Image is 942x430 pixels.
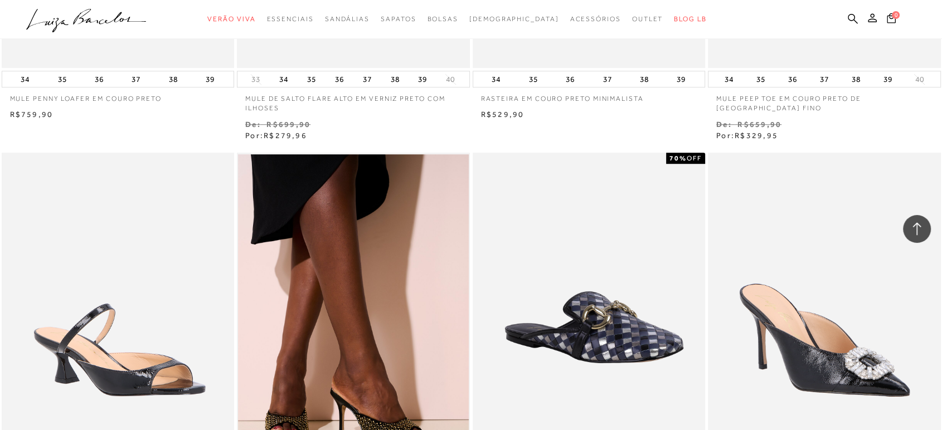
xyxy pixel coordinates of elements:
[443,74,458,85] button: 40
[266,120,310,129] small: R$699,90
[264,131,307,140] span: R$279,96
[737,120,781,129] small: R$659,90
[237,87,470,113] a: MULE DE SALTO FLARE ALTO EM VERNIZ PRETO COM ILHOSES
[10,110,54,119] span: R$759,90
[248,74,264,85] button: 33
[415,71,430,87] button: 39
[91,71,107,87] button: 36
[716,120,732,129] small: De:
[381,15,416,23] span: Sapatos
[2,87,235,104] a: MULE PENNY LOAFER EM COURO PRETO
[304,71,319,87] button: 35
[360,71,375,87] button: 37
[892,11,900,19] span: 0
[735,131,778,140] span: R$329,95
[883,12,899,27] button: 0
[488,71,504,87] button: 34
[469,9,559,30] a: noSubCategoriesText
[753,71,769,87] button: 35
[55,71,70,87] button: 35
[674,9,706,30] a: BLOG LB
[266,9,313,30] a: categoryNavScreenReaderText
[325,15,370,23] span: Sandálias
[387,71,402,87] button: 38
[632,15,663,23] span: Outlet
[381,9,416,30] a: categoryNavScreenReaderText
[562,71,578,87] button: 36
[266,15,313,23] span: Essenciais
[469,15,559,23] span: [DEMOGRAPHIC_DATA]
[207,15,255,23] span: Verão Viva
[245,131,307,140] span: Por:
[17,71,33,87] button: 34
[674,15,706,23] span: BLOG LB
[207,9,255,30] a: categoryNavScreenReaderText
[481,110,525,119] span: R$529,90
[637,71,652,87] button: 38
[599,71,615,87] button: 37
[673,71,689,87] button: 39
[245,120,261,129] small: De:
[721,71,737,87] button: 34
[785,71,800,87] button: 36
[526,71,541,87] button: 35
[687,154,702,162] span: OFF
[570,9,621,30] a: categoryNavScreenReaderText
[911,74,927,85] button: 40
[427,15,458,23] span: Bolsas
[708,87,941,113] a: MULE PEEP TOE EM COURO PRETO DE [GEOGRAPHIC_DATA] FINO
[332,71,347,87] button: 36
[166,71,181,87] button: 38
[325,9,370,30] a: categoryNavScreenReaderText
[716,131,778,140] span: Por:
[202,71,218,87] button: 39
[570,15,621,23] span: Acessórios
[669,154,687,162] strong: 70%
[632,9,663,30] a: categoryNavScreenReaderText
[427,9,458,30] a: categoryNavScreenReaderText
[276,71,292,87] button: 34
[848,71,864,87] button: 38
[880,71,896,87] button: 39
[817,71,832,87] button: 37
[473,87,706,104] a: RASTEIRA EM COURO PRETO MINIMALISTA
[128,71,144,87] button: 37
